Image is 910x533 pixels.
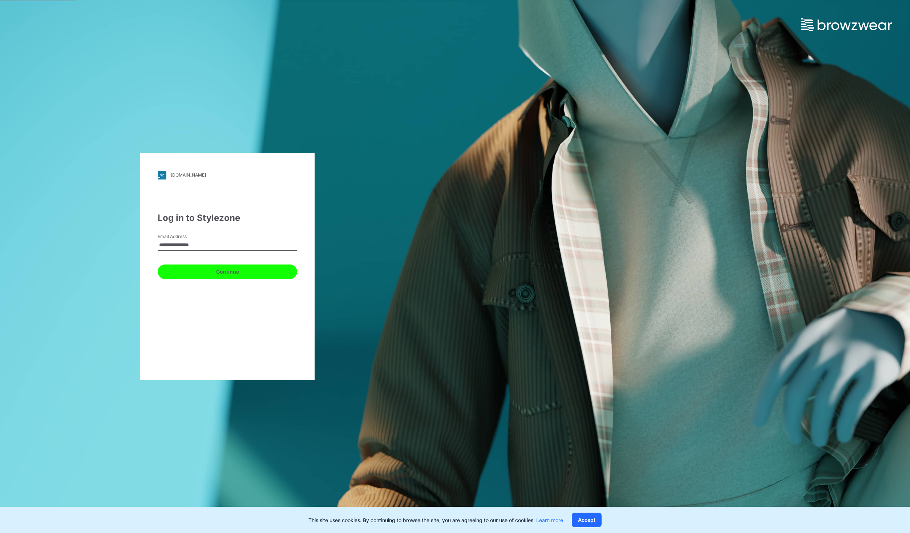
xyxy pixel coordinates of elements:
[308,516,563,524] p: This site uses cookies. By continuing to browse the site, you are agreeing to our use of cookies.
[801,18,892,31] img: browzwear-logo.73288ffb.svg
[536,517,563,523] a: Learn more
[171,172,206,178] div: [DOMAIN_NAME]
[158,171,297,179] a: [DOMAIN_NAME]
[158,211,297,225] div: Log in to Stylezone
[572,513,602,527] button: Accept
[158,265,297,279] button: Continue
[158,171,166,179] img: svg+xml;base64,PHN2ZyB3aWR0aD0iMjgiIGhlaWdodD0iMjgiIHZpZXdCb3g9IjAgMCAyOCAyOCIgZmlsbD0ibm9uZSIgeG...
[158,233,209,240] label: Email Address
